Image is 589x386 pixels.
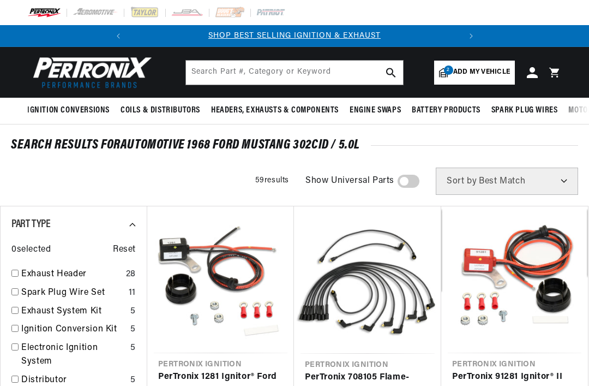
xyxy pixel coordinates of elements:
a: SHOP BEST SELLING IGNITION & EXHAUST [208,32,381,40]
summary: Spark Plug Wires [486,98,563,123]
summary: Ignition Conversions [27,98,115,123]
div: 5 [130,341,136,355]
span: Spark Plug Wires [491,105,558,116]
select: Sort by [436,168,578,195]
span: Add my vehicle [453,67,510,78]
span: Part Type [11,219,50,230]
summary: Headers, Exhausts & Components [206,98,344,123]
span: Sort by [447,177,477,186]
div: Announcement [129,30,460,42]
a: Exhaust Header [21,268,122,282]
span: Coils & Distributors [121,105,200,116]
span: 2 [444,66,453,75]
button: Translation missing: en.sections.announcements.previous_announcement [107,25,129,47]
a: 2Add my vehicle [434,61,515,85]
img: Pertronix [27,54,153,91]
span: 0 selected [11,243,51,257]
span: Show Universal Parts [305,174,394,188]
div: 28 [126,268,136,282]
div: 11 [129,286,136,300]
span: Headers, Exhausts & Components [211,105,339,116]
span: Battery Products [412,105,480,116]
div: 5 [130,323,136,337]
button: Translation missing: en.sections.announcements.next_announcement [460,25,482,47]
div: SEARCH RESULTS FOR Automotive 1968 Ford Mustang 302cid / 5.0L [11,140,578,151]
div: 5 [130,305,136,319]
a: Ignition Conversion Kit [21,323,126,337]
input: Search Part #, Category or Keyword [186,61,403,85]
a: Electronic Ignition System [21,341,126,369]
div: 1 of 2 [129,30,460,42]
button: search button [379,61,403,85]
span: Ignition Conversions [27,105,110,116]
a: Exhaust System Kit [21,305,126,319]
summary: Coils & Distributors [115,98,206,123]
span: Engine Swaps [350,105,401,116]
span: Reset [113,243,136,257]
a: Spark Plug Wire Set [21,286,124,300]
summary: Engine Swaps [344,98,406,123]
span: 59 results [255,176,289,185]
summary: Battery Products [406,98,486,123]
